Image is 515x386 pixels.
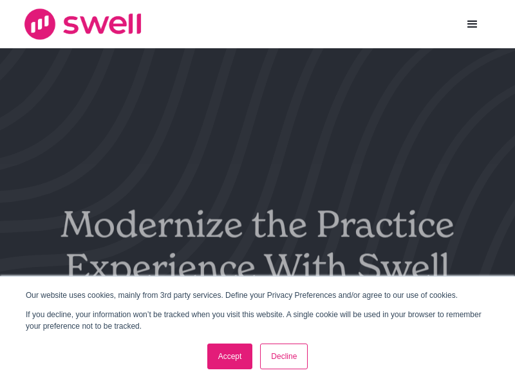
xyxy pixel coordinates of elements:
[26,289,489,301] p: Our website uses cookies, mainly from 3rd party services. Define your Privacy Preferences and/or ...
[23,8,142,41] img: The Swell logo.
[453,5,492,44] div: menu
[207,344,253,369] a: Accept
[260,344,308,369] a: Decline
[51,203,464,289] h1: Modernize the Practice Experience With Swell
[26,309,489,332] p: If you decline, your information won’t be tracked when you visit this website. A single cookie wi...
